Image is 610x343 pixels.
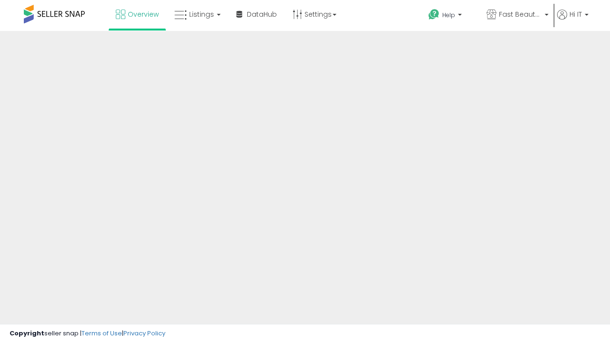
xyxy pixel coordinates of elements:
[81,329,122,338] a: Terms of Use
[428,9,440,20] i: Get Help
[128,10,159,19] span: Overview
[10,329,165,338] div: seller snap | |
[247,10,277,19] span: DataHub
[10,329,44,338] strong: Copyright
[499,10,542,19] span: Fast Beauty ([GEOGRAPHIC_DATA])
[421,1,478,31] a: Help
[569,10,582,19] span: Hi IT
[189,10,214,19] span: Listings
[123,329,165,338] a: Privacy Policy
[557,10,589,31] a: Hi IT
[442,11,455,19] span: Help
